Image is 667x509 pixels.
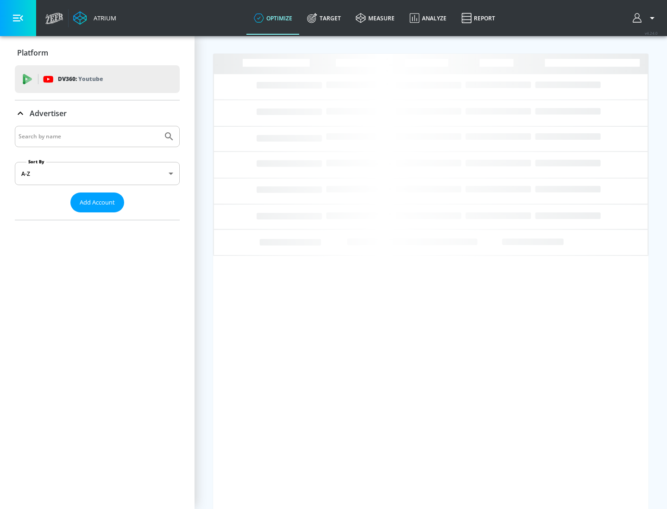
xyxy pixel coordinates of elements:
[15,126,180,220] div: Advertiser
[58,74,103,84] p: DV360:
[15,212,180,220] nav: list of Advertiser
[17,48,48,58] p: Platform
[454,1,503,35] a: Report
[78,74,103,84] p: Youtube
[246,1,300,35] a: optimize
[15,65,180,93] div: DV360: Youtube
[19,130,159,143] input: Search by name
[26,159,46,165] label: Sort By
[300,1,348,35] a: Target
[70,192,124,212] button: Add Account
[15,40,180,66] div: Platform
[402,1,454,35] a: Analyze
[73,11,116,25] a: Atrium
[80,197,115,208] span: Add Account
[645,31,658,36] span: v 4.24.0
[30,108,67,118] p: Advertiser
[348,1,402,35] a: measure
[15,162,180,185] div: A-Z
[90,14,116,22] div: Atrium
[15,100,180,126] div: Advertiser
